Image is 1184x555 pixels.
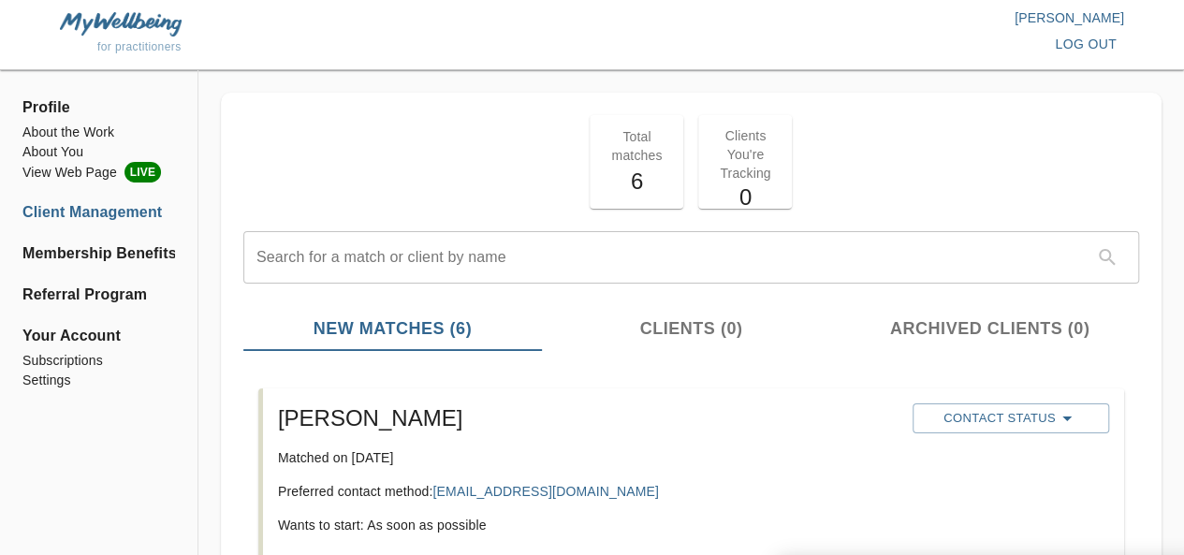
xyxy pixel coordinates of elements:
[60,12,182,36] img: MyWellbeing
[22,242,175,265] a: Membership Benefits
[852,316,1128,342] span: Archived Clients (0)
[601,167,672,197] h5: 6
[22,351,175,371] a: Subscriptions
[22,284,175,306] a: Referral Program
[709,183,781,212] h5: 0
[1047,27,1124,62] button: log out
[278,516,898,534] p: Wants to start: As soon as possible
[22,162,175,183] a: View Web PageLIVE
[553,316,829,342] span: Clients (0)
[922,407,1100,430] span: Contact Status
[278,403,898,433] h5: [PERSON_NAME]
[1055,33,1117,56] span: log out
[709,126,781,183] p: Clients You're Tracking
[601,127,672,165] p: Total matches
[22,162,175,183] li: View Web Page
[432,484,658,499] a: [EMAIL_ADDRESS][DOMAIN_NAME]
[22,142,175,162] a: About You
[22,123,175,142] a: About the Work
[22,201,175,224] a: Client Management
[592,8,1125,27] p: [PERSON_NAME]
[22,96,175,119] span: Profile
[255,316,531,342] span: New Matches (6)
[97,40,182,53] span: for practitioners
[22,371,175,390] a: Settings
[22,325,175,347] span: Your Account
[124,162,161,183] span: LIVE
[278,448,898,467] p: Matched on [DATE]
[913,403,1109,433] button: Contact Status
[278,482,898,501] p: Preferred contact method:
